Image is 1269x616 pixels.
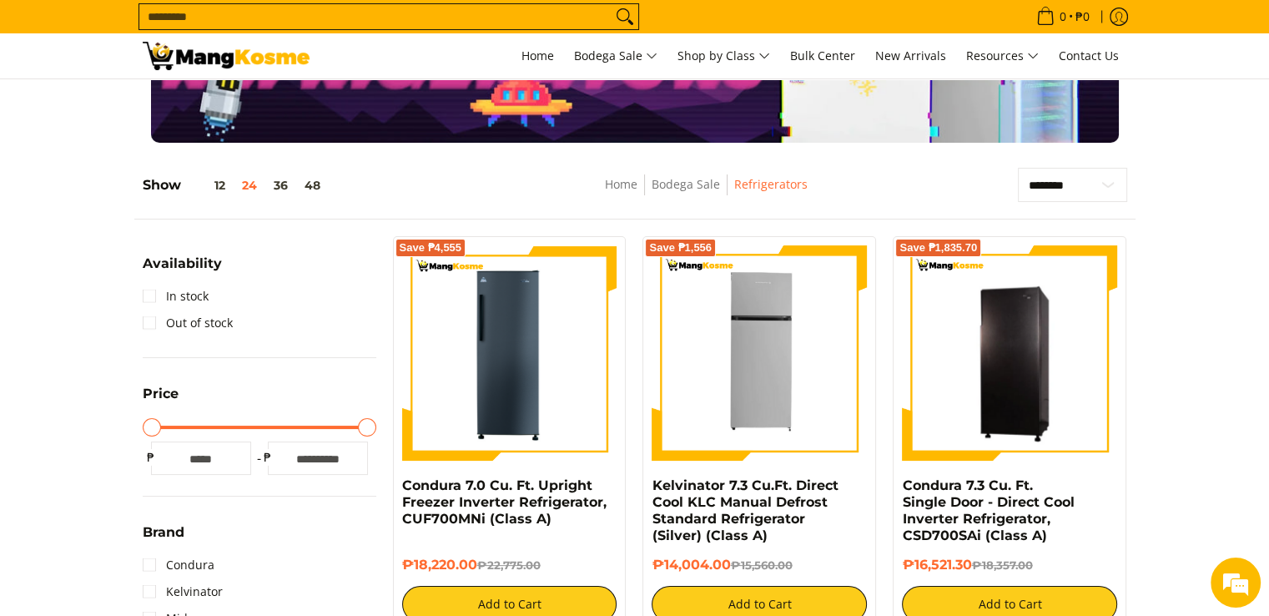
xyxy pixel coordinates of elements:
a: Bulk Center [782,33,864,78]
a: Home [513,33,562,78]
img: Condura 7.3 Cu. Ft. Single Door - Direct Cool Inverter Refrigerator, CSD700SAi (Class A) [902,248,1117,458]
span: Brand [143,526,184,539]
span: Save ₱1,556 [649,243,712,253]
span: Contact Us [1059,48,1119,63]
h6: ₱14,004.00 [652,557,867,573]
button: 12 [181,179,234,192]
span: Resources [966,46,1039,67]
img: Kelvinator 7.3 Cu.Ft. Direct Cool KLC Manual Defrost Standard Refrigerator (Silver) (Class A) [652,245,867,461]
a: Home [605,176,637,192]
del: ₱15,560.00 [730,558,792,572]
a: Shop by Class [669,33,778,78]
a: In stock [143,283,209,310]
a: Condura 7.3 Cu. Ft. Single Door - Direct Cool Inverter Refrigerator, CSD700SAi (Class A) [902,477,1074,543]
button: 24 [234,179,265,192]
span: Save ₱4,555 [400,243,462,253]
a: Contact Us [1050,33,1127,78]
h6: ₱16,521.30 [902,557,1117,573]
nav: Main Menu [326,33,1127,78]
nav: Breadcrumbs [487,174,924,212]
del: ₱18,357.00 [971,558,1032,572]
h5: Show [143,177,329,194]
span: Shop by Class [677,46,770,67]
span: • [1031,8,1095,26]
h6: ₱18,220.00 [402,557,617,573]
summary: Open [143,526,184,552]
span: ₱ [143,449,159,466]
a: Bodega Sale [566,33,666,78]
a: Refrigerators [734,176,808,192]
span: ₱ [259,449,276,466]
span: New Arrivals [875,48,946,63]
button: 48 [296,179,329,192]
button: Search [612,4,638,29]
button: 36 [265,179,296,192]
summary: Open [143,257,222,283]
a: Condura [143,552,214,578]
summary: Open [143,387,179,413]
img: Condura 7.0 Cu. Ft. Upright Freezer Inverter Refrigerator, CUF700MNi (Class A) [402,245,617,461]
span: ₱0 [1073,11,1092,23]
span: 0 [1057,11,1069,23]
span: Price [143,387,179,401]
a: Condura 7.0 Cu. Ft. Upright Freezer Inverter Refrigerator, CUF700MNi (Class A) [402,477,607,527]
span: Bodega Sale [574,46,657,67]
a: Kelvinator [143,578,223,605]
span: Home [521,48,554,63]
a: New Arrivals [867,33,954,78]
span: Bulk Center [790,48,855,63]
del: ₱22,775.00 [477,558,541,572]
span: Availability [143,257,222,270]
a: Resources [958,33,1047,78]
a: Kelvinator 7.3 Cu.Ft. Direct Cool KLC Manual Defrost Standard Refrigerator (Silver) (Class A) [652,477,838,543]
a: Out of stock [143,310,233,336]
img: Bodega Sale Refrigerator l Mang Kosme: Home Appliances Warehouse Sale [143,42,310,70]
a: Bodega Sale [652,176,720,192]
span: Save ₱1,835.70 [899,243,977,253]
